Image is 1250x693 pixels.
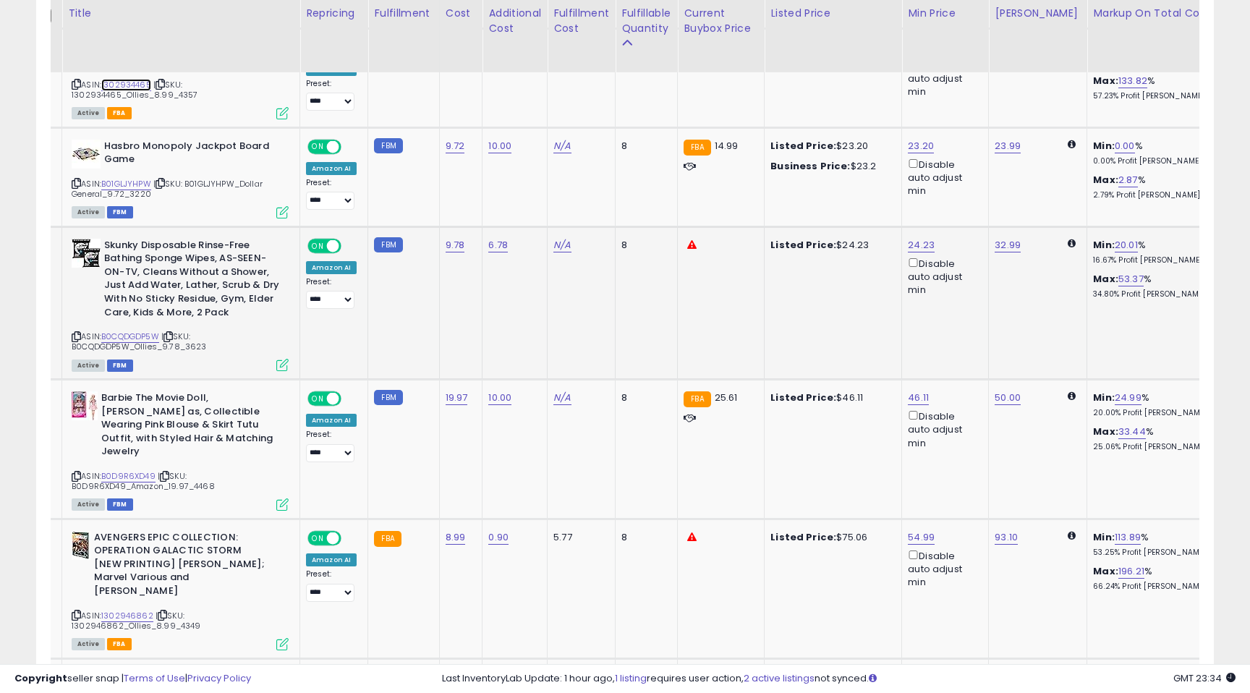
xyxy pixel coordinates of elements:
a: 8.99 [446,530,466,545]
a: N/A [553,139,571,153]
b: Min: [1093,530,1115,544]
a: B0D9R6XD49 [101,470,156,482]
a: 0.90 [488,530,509,545]
a: 23.20 [908,139,934,153]
div: Disable auto adjust min [908,57,977,99]
b: Min: [1093,238,1115,252]
div: $24.23 [770,239,890,252]
small: FBA [684,140,710,156]
a: 1302946862 [101,610,153,622]
span: | SKU: 1302946862_Ollies_8.99_4349 [72,610,201,632]
div: $23.2 [770,160,890,173]
p: 20.00% Profit [PERSON_NAME] [1093,408,1213,418]
div: Fulfillment Cost [553,6,609,36]
div: 8 [621,531,666,544]
a: 133.82 [1118,74,1147,88]
span: 25.61 [715,391,738,404]
span: FBM [107,206,133,218]
img: 51NmDz27sLL._SL40_.jpg [72,239,101,268]
img: 51zZ0fVK-8L._SL40_.jpg [72,140,101,169]
a: 1 listing [615,671,647,685]
span: FBM [107,360,133,372]
a: 23.99 [995,139,1021,153]
b: Hasbro Monopoly Jackpot Board Game [104,140,280,170]
a: 1302934465 [101,79,151,91]
a: N/A [553,238,571,252]
span: | SKU: B0CQDGDP5W_Ollies_9.78_3623 [72,331,207,352]
div: Disable auto adjust min [908,408,977,450]
div: Preset: [306,277,357,310]
a: 54.99 [908,530,935,545]
small: FBM [374,390,402,405]
div: % [1093,391,1213,418]
b: Listed Price: [770,238,836,252]
a: 20.01 [1115,238,1138,252]
span: All listings currently available for purchase on Amazon [72,638,105,650]
div: Additional Cost [488,6,541,36]
b: Barbie The Movie Doll, [PERSON_NAME] as, Collectible Wearing Pink Blouse & Skirt Tutu Outfit, wit... [101,391,277,462]
span: OFF [339,532,362,544]
div: Fulfillable Quantity [621,6,671,36]
div: % [1093,174,1213,200]
div: Min Price [908,6,982,21]
div: Preset: [306,178,357,211]
strong: Copyright [14,671,67,685]
a: 113.89 [1115,530,1141,545]
span: All listings currently available for purchase on Amazon [72,498,105,511]
div: Amazon AI [306,261,357,274]
p: 16.67% Profit [PERSON_NAME] [1093,255,1213,265]
div: ASIN: [72,391,289,509]
a: B01GLJYHPW [101,178,151,190]
b: Max: [1093,74,1118,88]
span: All listings currently available for purchase on Amazon [72,206,105,218]
span: ON [309,393,327,405]
div: ASIN: [72,41,289,118]
a: 0.00 [1115,139,1135,153]
div: % [1093,239,1213,265]
b: Max: [1093,272,1118,286]
a: 32.99 [995,238,1021,252]
span: ON [309,532,327,544]
span: | SKU: B0D9R6XD49_Amazon_19.97_4468 [72,470,215,492]
a: 46.11 [908,391,929,405]
b: AVENGERS EPIC COLLECTION: OPERATION GALACTIC STORM [NEW PRINTING] [PERSON_NAME]; Marvel Various a... [94,531,270,602]
div: Preset: [306,569,357,602]
a: 24.23 [908,238,935,252]
div: ASIN: [72,140,289,217]
div: 5.77 [553,531,604,544]
div: Amazon AI [306,414,357,427]
div: $75.06 [770,531,890,544]
span: ON [309,140,327,153]
div: Preset: [306,79,357,111]
div: Amazon AI [306,553,357,566]
a: 24.99 [1115,391,1141,405]
div: Cost [446,6,477,21]
a: N/A [553,391,571,405]
b: Min: [1093,391,1115,404]
span: 2025-10-13 23:34 GMT [1173,671,1236,685]
small: FBM [374,138,402,153]
b: Max: [1093,173,1118,187]
p: 34.80% Profit [PERSON_NAME] [1093,289,1213,299]
a: Privacy Policy [187,671,251,685]
div: Disable auto adjust min [908,548,977,590]
div: Current Buybox Price [684,6,758,36]
b: Listed Price: [770,391,836,404]
p: 2.79% Profit [PERSON_NAME] [1093,190,1213,200]
b: Skunky Disposable Rinse-Free Bathing Sponge Wipes, AS-SEEN-ON-TV, Cleans Without a Shower, Just A... [104,239,280,323]
div: Repricing [306,6,362,21]
div: 8 [621,140,666,153]
span: | SKU: B01GLJYHPW_Dollar General_9.72_3220 [72,178,263,200]
div: % [1093,425,1213,452]
small: FBA [684,391,710,407]
div: Preset: [306,430,357,462]
b: Listed Price: [770,530,836,544]
div: % [1093,531,1213,558]
div: % [1093,75,1213,101]
div: % [1093,140,1213,166]
b: Listed Price: [770,139,836,153]
span: OFF [339,239,362,252]
b: Business Price: [770,159,850,173]
a: B0CQDGDP5W [101,331,159,343]
div: Disable auto adjust min [908,255,977,297]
